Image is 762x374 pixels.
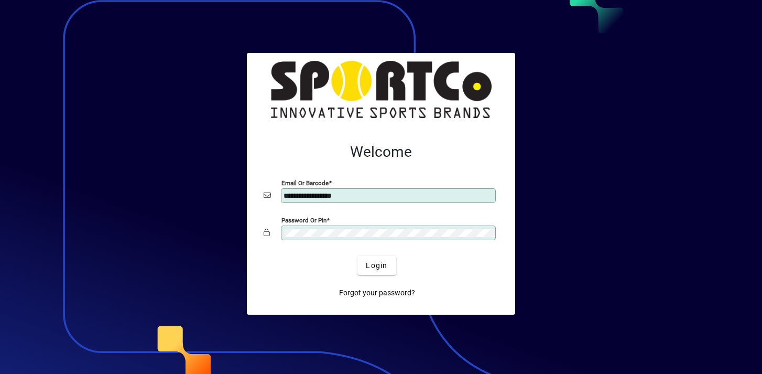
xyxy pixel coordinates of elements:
[339,287,415,298] span: Forgot your password?
[366,260,387,271] span: Login
[281,217,326,224] mat-label: Password or Pin
[335,283,419,302] a: Forgot your password?
[357,256,396,275] button: Login
[281,179,329,187] mat-label: Email or Barcode
[264,143,498,161] h2: Welcome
